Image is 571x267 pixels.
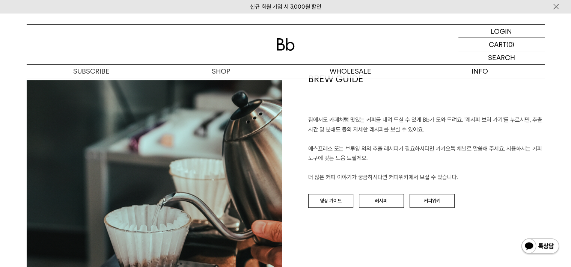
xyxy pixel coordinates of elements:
[277,38,295,51] img: 로고
[156,65,286,78] a: SHOP
[286,65,415,78] p: WHOLESALE
[415,65,545,78] p: INFO
[488,51,515,64] p: SEARCH
[359,194,404,208] a: 레시피
[491,25,512,38] p: LOGIN
[521,238,560,256] img: 카카오톡 채널 1:1 채팅 버튼
[250,3,321,10] a: 신규 회원 가입 시 3,000원 할인
[458,25,545,38] a: LOGIN
[308,115,545,183] p: 집에서도 카페처럼 맛있는 커피를 내려 드실 ﻿수 있게 Bb가 도와 드려요. '레시피 보러 가기'를 누르시면, 추출 시간 및 분쇄도 등의 자세한 레시피를 보실 수 있어요. 에스...
[27,65,156,78] a: SUBSCRIBE
[410,194,455,208] a: 커피위키
[308,194,353,208] a: 영상 가이드
[308,73,545,116] h1: BREW GUIDE
[489,38,506,51] p: CART
[458,38,545,51] a: CART (0)
[506,38,514,51] p: (0)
